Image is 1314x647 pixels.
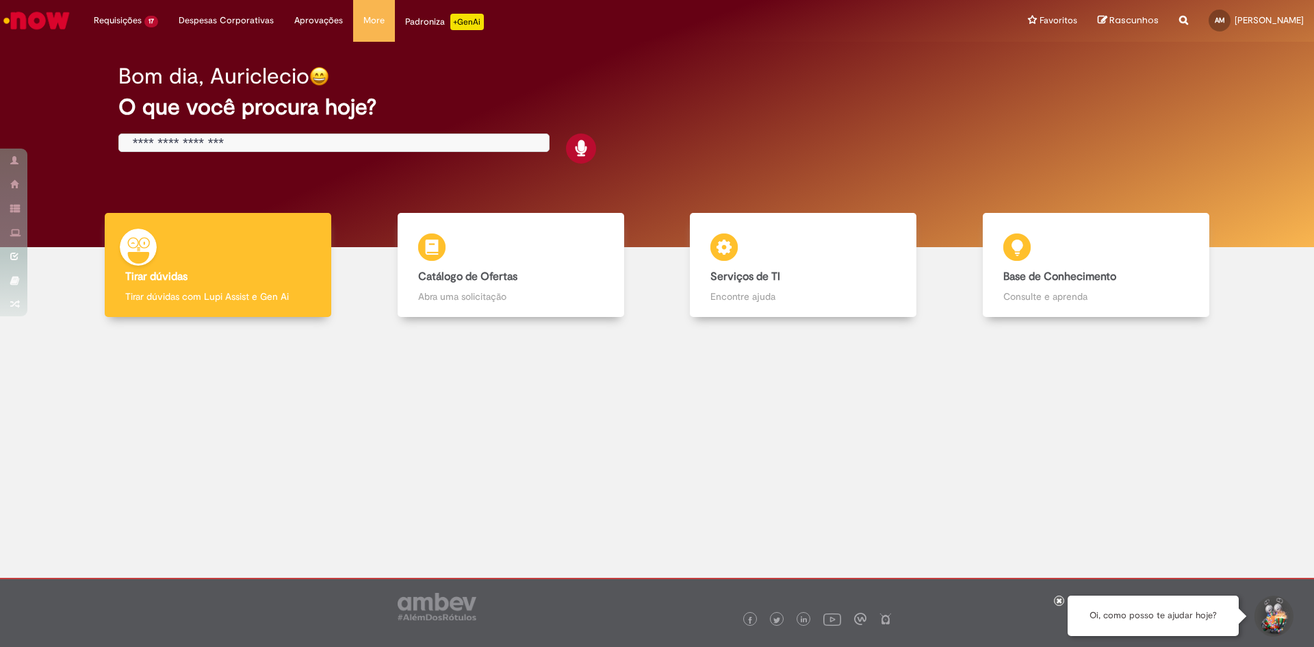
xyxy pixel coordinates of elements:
p: Encontre ajuda [710,290,896,303]
a: Base de Conhecimento Consulte e aprenda [950,213,1243,318]
div: Padroniza [405,14,484,30]
b: Base de Conhecimento [1003,270,1116,283]
p: Tirar dúvidas com Lupi Assist e Gen Ai [125,290,311,303]
span: [PERSON_NAME] [1235,14,1304,26]
a: Serviços de TI Encontre ajuda [657,213,950,318]
span: More [363,14,385,27]
a: Rascunhos [1098,14,1159,27]
img: logo_footer_ambev_rotulo_gray.png [398,593,476,620]
span: Requisições [94,14,142,27]
p: Abra uma solicitação [418,290,604,303]
p: Consulte e aprenda [1003,290,1189,303]
b: Tirar dúvidas [125,270,188,283]
span: 17 [144,16,158,27]
span: Rascunhos [1109,14,1159,27]
h2: O que você procura hoje? [118,95,1196,119]
p: +GenAi [450,14,484,30]
span: AM [1215,16,1225,25]
a: Tirar dúvidas Tirar dúvidas com Lupi Assist e Gen Ai [72,213,365,318]
b: Catálogo de Ofertas [418,270,517,283]
b: Serviços de TI [710,270,780,283]
div: Oi, como posso te ajudar hoje? [1068,596,1239,636]
img: logo_footer_youtube.png [823,610,841,628]
img: logo_footer_naosei.png [879,613,892,625]
img: logo_footer_twitter.png [773,617,780,624]
img: logo_footer_linkedin.png [801,616,808,624]
span: Aprovações [294,14,343,27]
h2: Bom dia, Auriclecio [118,64,309,88]
img: logo_footer_facebook.png [747,617,753,624]
img: happy-face.png [309,66,329,86]
button: Iniciar Conversa de Suporte [1252,596,1293,637]
img: ServiceNow [1,7,72,34]
a: Catálogo de Ofertas Abra uma solicitação [365,213,658,318]
img: logo_footer_workplace.png [854,613,866,625]
span: Despesas Corporativas [179,14,274,27]
span: Favoritos [1040,14,1077,27]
